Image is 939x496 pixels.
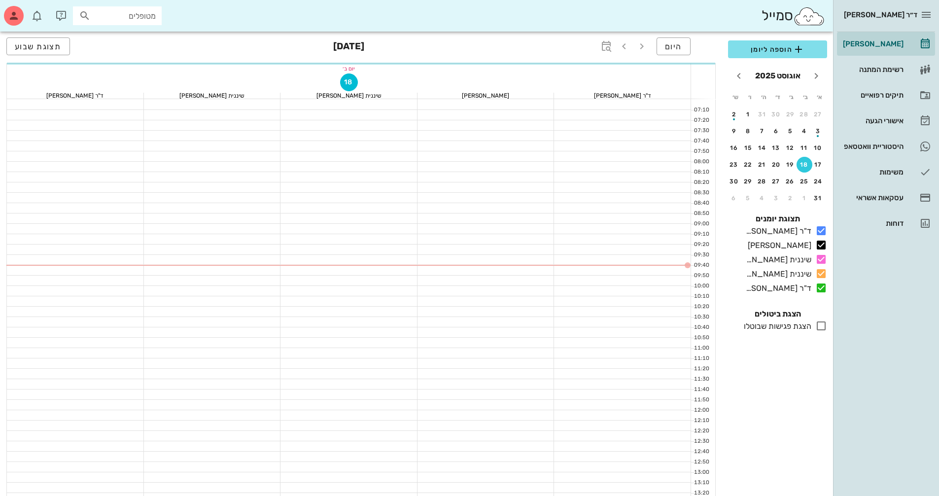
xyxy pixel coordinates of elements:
button: 30 [726,174,742,189]
div: 12:40 [691,448,711,456]
span: הוספה ליומן [736,43,819,55]
a: עסקאות אשראי [837,186,935,210]
div: 5 [782,128,798,135]
button: 13 [768,140,784,156]
div: 30 [768,111,784,118]
div: יום ב׳ [7,64,691,73]
th: א׳ [813,89,826,106]
div: 11 [797,144,812,151]
div: 9 [726,128,742,135]
div: [PERSON_NAME] [841,40,904,48]
div: 10:00 [691,282,711,290]
th: ב׳ [799,89,812,106]
div: 09:40 [691,261,711,270]
div: 08:10 [691,168,711,177]
button: 14 [754,140,770,156]
div: 6 [768,128,784,135]
div: 31 [810,195,826,202]
a: דוחות [837,212,935,235]
button: 31 [754,106,770,122]
div: 23 [726,161,742,168]
th: ד׳ [771,89,784,106]
a: [PERSON_NAME] [837,32,935,56]
div: ד"ר [PERSON_NAME] [742,225,811,237]
button: 12 [782,140,798,156]
button: 25 [797,174,812,189]
div: שיננית [PERSON_NAME] [144,93,280,99]
span: תצוגת שבוע [15,42,62,51]
div: רשימת המתנה [841,66,904,73]
div: היסטוריית וואטסאפ [841,142,904,150]
span: היום [665,42,682,51]
button: 5 [782,123,798,139]
div: 11:50 [691,396,711,404]
div: דוחות [841,219,904,227]
div: 3 [810,128,826,135]
div: 30 [726,178,742,185]
img: SmileCloud logo [793,6,825,26]
div: 18 [797,161,812,168]
div: סמייל [762,5,825,27]
div: 07:50 [691,147,711,156]
button: 7 [754,123,770,139]
span: ד״ר [PERSON_NAME] [844,10,917,19]
div: 10:40 [691,323,711,332]
button: 10 [810,140,826,156]
div: 09:30 [691,251,711,259]
div: 08:00 [691,158,711,166]
div: 12:50 [691,458,711,466]
button: 8 [740,123,756,139]
h4: תצוגת יומנים [728,213,827,225]
button: 27 [768,174,784,189]
button: 27 [810,106,826,122]
button: 31 [810,190,826,206]
div: 12:00 [691,406,711,415]
div: עסקאות אשראי [841,194,904,202]
a: משימות [837,160,935,184]
button: היום [657,37,691,55]
button: 9 [726,123,742,139]
button: 28 [754,174,770,189]
button: 4 [797,123,812,139]
div: 1 [797,195,812,202]
button: תצוגת שבוע [6,37,70,55]
div: 6 [726,195,742,202]
div: 28 [797,111,812,118]
div: 22 [740,161,756,168]
button: 21 [754,157,770,173]
div: שיננית [PERSON_NAME] [742,268,811,280]
a: אישורי הגעה [837,109,935,133]
div: 07:10 [691,106,711,114]
div: 26 [782,178,798,185]
div: 4 [797,128,812,135]
h4: הצגת ביטולים [728,308,827,320]
button: 22 [740,157,756,173]
div: 5 [740,195,756,202]
div: 25 [797,178,812,185]
button: 2 [782,190,798,206]
button: 19 [782,157,798,173]
div: 29 [782,111,798,118]
div: 09:00 [691,220,711,228]
th: ג׳ [785,89,798,106]
div: 10:50 [691,334,711,342]
span: 18 [341,78,357,86]
button: 5 [740,190,756,206]
div: 09:50 [691,272,711,280]
span: תג [29,8,35,14]
div: שיננית [PERSON_NAME] [280,93,417,99]
div: 8 [740,128,756,135]
div: 3 [768,195,784,202]
div: [PERSON_NAME] [417,93,554,99]
div: 08:40 [691,199,711,208]
button: 29 [740,174,756,189]
button: 23 [726,157,742,173]
button: חודש שעבר [807,67,825,85]
div: 12:10 [691,417,711,425]
button: 28 [797,106,812,122]
div: 08:30 [691,189,711,197]
div: 09:20 [691,241,711,249]
th: ש׳ [729,89,742,106]
h3: [DATE] [333,37,364,57]
button: אוגוסט 2025 [751,66,804,86]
